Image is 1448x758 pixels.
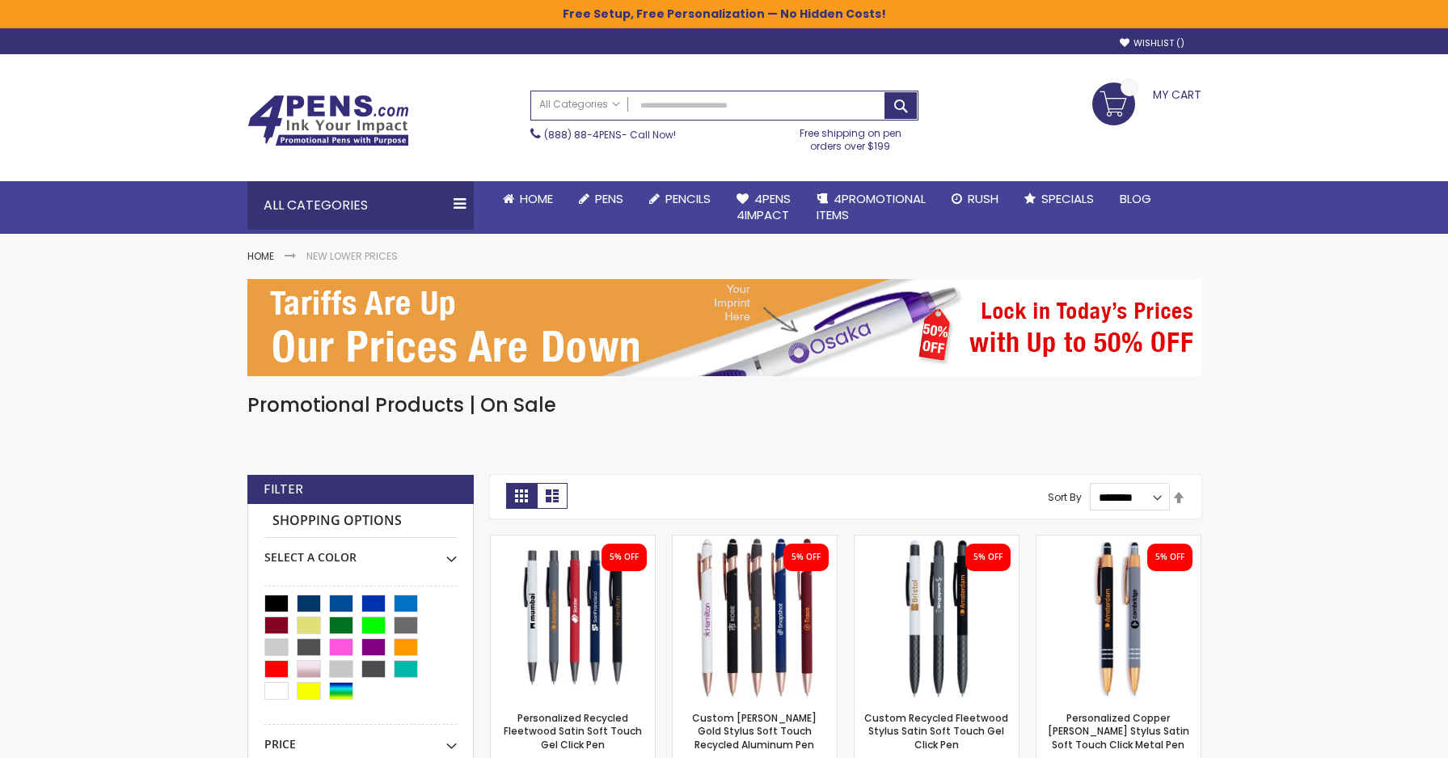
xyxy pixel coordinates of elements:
a: Home [247,249,274,263]
a: Personalized Copper Penny Stylus Satin Soft Touch Click Metal Pen [1036,535,1201,548]
div: Free shipping on pen orders over $199 [783,121,918,153]
label: Sort By [1048,490,1082,504]
img: New Lower Prices [247,279,1201,376]
span: Rush [968,190,998,207]
h1: Promotional Products | On Sale [247,392,1201,418]
span: 4PROMOTIONAL ITEMS [817,190,926,223]
a: Wishlist [1120,37,1184,49]
strong: Filter [264,481,303,498]
a: Blog [1107,181,1164,217]
a: Pens [566,181,636,217]
span: All Categories [539,98,620,111]
span: Specials [1041,190,1094,207]
div: All Categories [247,181,474,230]
span: - Call Now! [544,128,676,142]
a: Custom [PERSON_NAME] Gold Stylus Soft Touch Recycled Aluminum Pen [692,711,817,751]
a: Rush [939,181,1011,217]
a: Personalized Recycled Fleetwood Satin Soft Touch Gel Click Pen [491,535,655,548]
a: Custom Recycled Fleetwood Stylus Satin Soft Touch Gel Click Pen [855,535,1019,548]
div: 5% OFF [792,552,821,563]
a: Personalized Copper [PERSON_NAME] Stylus Satin Soft Touch Click Metal Pen [1048,711,1189,751]
a: All Categories [531,91,628,118]
div: Select A Color [264,538,457,565]
span: Blog [1120,190,1151,207]
img: Personalized Recycled Fleetwood Satin Soft Touch Gel Click Pen [491,536,655,700]
div: 5% OFF [973,552,1003,563]
a: (888) 88-4PENS [544,128,622,142]
a: Home [490,181,566,217]
img: Custom Recycled Fleetwood Stylus Satin Soft Touch Gel Click Pen [855,536,1019,700]
span: Pencils [665,190,711,207]
span: Home [520,190,553,207]
a: Personalized Recycled Fleetwood Satin Soft Touch Gel Click Pen [504,711,642,751]
a: 4Pens4impact [724,181,804,234]
div: 5% OFF [610,552,639,563]
span: Pens [595,190,623,207]
div: Price [264,725,457,752]
strong: Grid [506,483,537,509]
strong: Shopping Options [264,504,457,539]
img: 4Pens Custom Pens and Promotional Products [247,95,409,146]
a: Custom Recycled Fleetwood Stylus Satin Soft Touch Gel Click Pen [864,711,1008,751]
div: 5% OFF [1155,552,1184,563]
a: Specials [1011,181,1107,217]
span: 4Pens 4impact [737,190,791,223]
strong: New Lower Prices [306,249,398,263]
a: Pencils [636,181,724,217]
a: Custom Lexi Rose Gold Stylus Soft Touch Recycled Aluminum Pen [673,535,837,548]
a: 4PROMOTIONALITEMS [804,181,939,234]
img: Personalized Copper Penny Stylus Satin Soft Touch Click Metal Pen [1036,536,1201,700]
img: Custom Lexi Rose Gold Stylus Soft Touch Recycled Aluminum Pen [673,536,837,700]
